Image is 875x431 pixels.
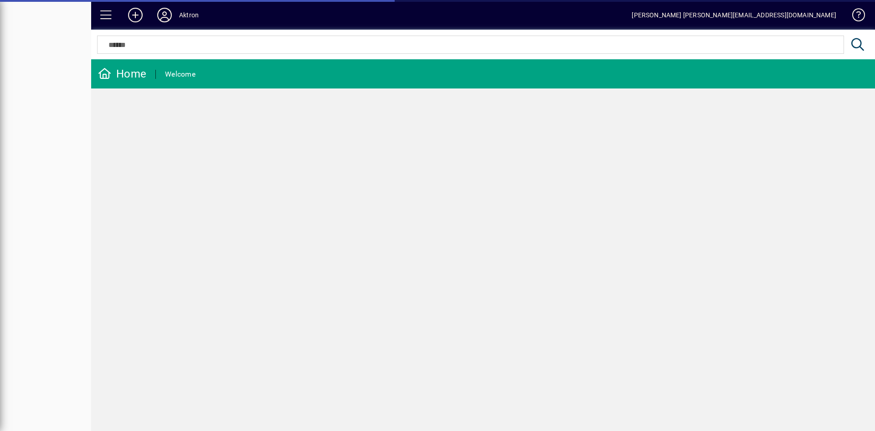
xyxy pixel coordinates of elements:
[845,2,864,31] a: Knowledge Base
[632,8,836,22] div: [PERSON_NAME] [PERSON_NAME][EMAIL_ADDRESS][DOMAIN_NAME]
[121,7,150,23] button: Add
[98,67,146,81] div: Home
[165,67,196,82] div: Welcome
[179,8,199,22] div: Aktron
[150,7,179,23] button: Profile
